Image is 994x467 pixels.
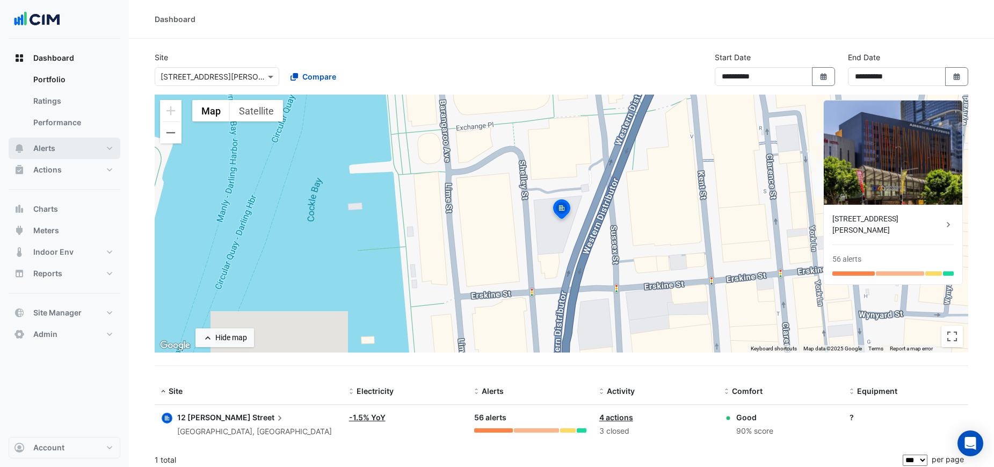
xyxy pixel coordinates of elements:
img: Google [157,339,193,353]
a: Performance [25,112,120,133]
a: Open this area in Google Maps (opens a new window) [157,339,193,353]
button: Account [9,437,120,458]
app-icon: Alerts [14,143,25,154]
div: 3 closed [599,425,712,437]
span: Charts [33,204,58,214]
div: 56 alerts [832,254,861,265]
span: Comfort [732,386,763,396]
app-icon: Meters [14,225,25,236]
button: Site Manager [9,302,120,324]
label: Start Date [715,52,751,63]
fa-icon: Select Date [819,72,829,81]
div: Hide map [215,332,247,343]
button: Show street map [192,100,230,121]
span: Street [252,412,285,423]
button: Toggle fullscreen view [941,326,963,347]
div: [GEOGRAPHIC_DATA], [GEOGRAPHIC_DATA] [177,426,332,438]
span: Alerts [33,143,55,154]
button: Charts [9,198,120,220]
label: End Date [848,52,880,63]
div: 56 alerts [474,412,586,424]
label: Site [155,52,168,63]
img: Company Logo [13,9,61,30]
span: Indoor Env [33,247,74,257]
div: 90% score [736,425,773,437]
button: Zoom out [160,122,182,143]
app-icon: Dashboard [14,53,25,63]
span: Activity [607,386,635,396]
button: Show satellite imagery [230,100,283,121]
a: Ratings [25,90,120,112]
div: [STREET_ADDRESS][PERSON_NAME] [832,213,943,236]
span: Dashboard [33,53,74,63]
a: Report a map error [890,346,933,351]
div: Dashboard [9,69,120,138]
a: Portfolio [25,69,120,90]
button: Keyboard shortcuts [751,345,797,353]
button: Meters [9,220,120,241]
button: Hide map [195,328,254,347]
button: Indoor Env [9,241,120,263]
app-icon: Site Manager [14,307,25,318]
button: Alerts [9,138,120,159]
fa-icon: Select Date [952,72,962,81]
span: Actions [33,164,62,175]
a: -1.5% YoY [349,413,386,422]
button: Reports [9,263,120,284]
button: Zoom in [160,100,182,121]
img: 12 Shelley Street [824,100,962,205]
span: Compare [302,71,336,82]
span: Site Manager [33,307,82,318]
span: Electricity [357,386,394,396]
button: Actions [9,159,120,181]
img: site-pin-selected.svg [550,198,574,224]
a: 4 actions [599,413,633,422]
span: Alerts [482,386,504,396]
button: Compare [284,67,343,86]
div: Open Intercom Messenger [957,430,983,456]
div: Good [736,412,773,423]
button: Dashboard [9,47,120,69]
span: per page [932,455,964,464]
span: Admin [33,329,57,340]
span: Account [33,442,64,453]
span: Equipment [857,386,897,396]
span: 12 [PERSON_NAME] [177,413,251,422]
div: ? [850,412,962,423]
span: Reports [33,268,62,279]
button: Admin [9,324,120,345]
div: Dashboard [155,13,195,25]
span: Meters [33,225,59,236]
app-icon: Admin [14,329,25,340]
app-icon: Charts [14,204,25,214]
app-icon: Actions [14,164,25,175]
span: Map data ©2025 Google [803,346,862,351]
app-icon: Reports [14,268,25,279]
span: Site [169,386,183,396]
a: Terms (opens in new tab) [868,346,883,351]
app-icon: Indoor Env [14,247,25,257]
